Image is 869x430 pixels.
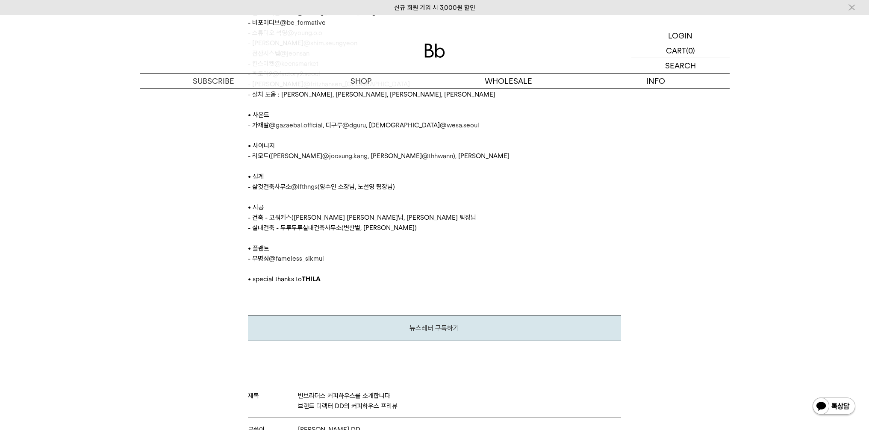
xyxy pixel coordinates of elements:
[269,121,323,129] a: @gazaebal.official
[291,183,318,191] a: @lfthngs
[440,121,479,129] a: @wesa.seoul
[287,74,435,88] a: SHOP
[248,141,621,151] p: • 사이니지
[631,28,730,43] a: LOGIN
[298,391,398,411] span: 빈브라더스 커피하우스를 소개합니다 브랜드 디렉터 DD의 커피하우스 프리뷰
[302,275,321,283] strong: THILA
[269,255,324,262] a: @fameless_sikmul
[435,74,582,88] p: WHOLESALE
[424,44,445,58] img: 로고
[812,397,856,417] img: 카카오톡 채널 1:1 채팅 버튼
[248,202,621,212] p: • 시공
[248,89,621,100] p: - 설치 도움 : [PERSON_NAME], [PERSON_NAME], [PERSON_NAME], [PERSON_NAME]
[248,223,621,233] p: - 실내건축 - 두루두루실내건축사무소(변한별, [PERSON_NAME])
[686,43,695,58] p: (0)
[248,110,621,120] p: • 사운드
[666,43,686,58] p: CART
[248,171,621,182] p: • 설계
[631,43,730,58] a: CART (0)
[248,274,621,284] p: • special thanks to
[248,151,621,161] p: - 리모트([PERSON_NAME] , [PERSON_NAME] ), [PERSON_NAME]
[248,212,621,223] p: - 건축 - 코워커스([PERSON_NAME] [PERSON_NAME]님, [PERSON_NAME] 팀장님
[665,58,696,73] p: SEARCH
[140,74,287,88] a: SUBSCRIBE
[248,120,621,130] p: - 가재발 , 디구루 , [DEMOGRAPHIC_DATA]
[342,121,366,129] a: @dguru
[248,253,621,264] p: - 무명성
[422,152,453,160] a: @thhwann
[582,74,730,88] p: INFO
[248,391,298,411] span: 제목
[248,182,621,192] p: - 삶것건축사무소 (양수인 소장님, 노선영 팀장님)
[248,243,621,253] p: • 플랜트
[322,152,368,160] a: @joosung.kang
[668,28,692,43] p: LOGIN
[409,324,459,332] a: 뉴스레터 구독하기
[394,4,475,12] a: 신규 회원 가입 시 3,000원 할인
